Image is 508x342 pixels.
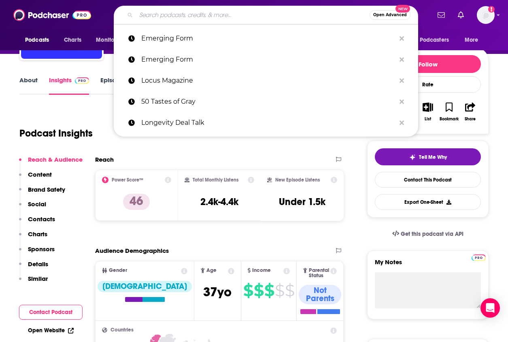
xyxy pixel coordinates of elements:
img: Podchaser Pro [472,254,486,261]
span: Age [206,268,217,273]
span: Parental Status [309,268,329,278]
h2: New Episode Listens [275,177,320,183]
a: Pro website [472,253,486,261]
label: My Notes [375,258,481,272]
button: Contact Podcast [19,305,83,320]
div: List [425,117,431,122]
button: Follow [375,55,481,73]
p: Emerging Form [141,28,395,49]
button: open menu [405,32,461,48]
button: Export One-Sheet [375,194,481,210]
button: Content [19,171,52,186]
a: Get this podcast via API [386,224,470,244]
span: Open Advanced [373,13,407,17]
p: Brand Safety [28,186,65,193]
p: Reach & Audience [28,156,83,163]
h1: Podcast Insights [19,127,93,139]
p: 50 Tastes of Gray [141,91,395,112]
p: Contacts [28,215,55,223]
a: Charts [59,32,86,48]
div: Rate [375,76,481,93]
span: New [395,5,410,13]
button: Brand Safety [19,186,65,201]
div: Search podcasts, credits, & more... [114,6,418,24]
p: Charts [28,230,47,238]
button: Reach & Audience [19,156,83,171]
span: Gender [109,268,127,273]
img: Podchaser - Follow, Share and Rate Podcasts [13,7,91,23]
a: Show notifications dropdown [455,8,467,22]
span: $ [243,284,253,297]
a: Show notifications dropdown [434,8,448,22]
span: Tell Me Why [419,154,447,160]
span: $ [264,284,274,297]
div: Not Parents [299,285,341,304]
button: open menu [90,32,135,48]
a: Contact This Podcast [375,172,481,188]
a: Open Website [28,327,74,334]
a: InsightsPodchaser Pro [49,76,89,95]
button: Contacts [19,215,55,230]
span: $ [254,284,264,297]
button: Bookmark [438,97,459,126]
button: Show profile menu [477,6,495,24]
button: Charts [19,230,47,245]
div: Bookmark [440,117,459,122]
span: Podcasts [25,34,49,46]
span: Countries [111,327,134,333]
button: Share [460,97,481,126]
span: $ [285,284,294,297]
p: 46 [123,194,150,210]
span: More [465,34,478,46]
input: Search podcasts, credits, & more... [136,9,370,21]
span: Logged in as ebolden [477,6,495,24]
button: tell me why sparkleTell Me Why [375,148,481,165]
h2: Audience Demographics [95,247,169,254]
a: 50 Tastes of Gray [114,91,418,112]
h2: Reach [95,156,114,163]
h3: 2.4k-4.4k [200,196,238,208]
img: User Profile [477,6,495,24]
p: Longevity Deal Talk [141,112,395,133]
a: Emerging Form [114,49,418,70]
span: Charts [64,34,81,46]
svg: Add a profile image [488,6,495,13]
p: Emerging Form [141,49,395,70]
span: Monitoring [96,34,125,46]
p: Details [28,260,48,268]
div: Open Intercom Messenger [480,298,500,318]
span: Get this podcast via API [401,231,463,237]
p: Locus Magazine [141,70,395,91]
button: open menu [19,32,60,48]
button: Details [19,260,48,275]
h2: Power Score™ [112,177,143,183]
img: tell me why sparkle [409,154,416,160]
button: Similar [19,275,48,290]
span: 37 yo [203,284,232,300]
div: Share [465,117,476,122]
a: About [19,76,38,95]
a: Emerging Form [114,28,418,49]
p: Social [28,200,46,208]
span: Income [252,268,271,273]
span: For Podcasters [410,34,449,46]
div: [DEMOGRAPHIC_DATA] [98,281,192,292]
p: Content [28,171,52,178]
button: Sponsors [19,245,55,260]
h3: Under 1.5k [279,196,325,208]
button: List [417,97,438,126]
a: Longevity Deal Talk [114,112,418,133]
a: Episodes181 [100,76,139,95]
img: Podchaser Pro [75,77,89,84]
p: Sponsors [28,245,55,253]
button: open menu [459,32,489,48]
a: Locus Magazine [114,70,418,91]
span: $ [275,284,284,297]
h2: Total Monthly Listens [193,177,238,183]
button: Open AdvancedNew [370,10,410,20]
button: Social [19,200,46,215]
p: Similar [28,275,48,282]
